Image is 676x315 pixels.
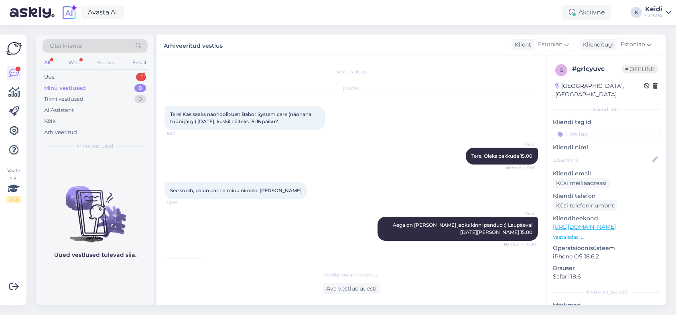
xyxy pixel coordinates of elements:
[44,95,83,103] div: Tiimi vestlused
[164,68,538,75] div: Vestlus algas
[580,41,614,49] div: Klienditugi
[134,84,146,92] div: 0
[6,41,22,56] img: Askly Logo
[538,40,562,49] span: Estonian
[44,106,74,114] div: AI Assistent
[553,244,660,252] p: Operatsioonisüsteem
[553,272,660,281] p: Safari 18.6
[131,57,148,68] div: Email
[505,141,536,147] span: Keidi
[553,214,660,223] p: Klienditeekond
[471,153,532,159] span: Tere. Oleks pakkuda 15.00
[324,271,379,278] span: Vestlus on arhiveeritud
[6,196,21,203] div: 2 / 3
[512,41,531,49] div: Klient
[645,12,662,19] div: GOSPA
[553,118,660,126] p: Kliendi tag'id
[164,85,538,92] div: [DATE]
[553,143,660,152] p: Kliendi nimi
[553,128,660,140] input: Lisa tag
[393,222,534,235] span: Aega on [PERSON_NAME] jaoks kinni pandud :) Laupäeval [DATE][PERSON_NAME] 15.00
[553,169,660,178] p: Kliendi email
[631,7,642,18] div: K
[553,178,610,189] div: Küsi meiliaadressi
[170,111,313,124] span: Tere! Kas saaks näohoolitsust Babor System care (näonaha tüübi järgi) [DATE], kuskil näiteks 15-1...
[96,57,116,68] div: Socials
[553,264,660,272] p: Brauser
[50,42,82,50] span: Otsi kliente
[164,39,223,50] label: Arhiveeritud vestlus
[553,106,660,113] div: Kliendi info
[505,210,536,216] span: Keidi
[553,223,616,230] a: [URL][DOMAIN_NAME]
[553,252,660,261] p: iPhone OS 18.6.2
[555,82,644,99] div: [GEOGRAPHIC_DATA], [GEOGRAPHIC_DATA]
[6,167,21,203] div: Vaata siia
[43,57,52,68] div: All
[504,241,536,247] span: Nähtud ✓ 10:08
[61,4,78,21] img: explore-ai
[167,130,197,136] span: 8:57
[553,289,660,296] div: [PERSON_NAME]
[67,57,81,68] div: Web
[553,192,660,200] p: Kliendi telefon
[134,95,146,103] div: 0
[81,6,124,19] a: Avasta AI
[505,165,536,171] span: Nähtud ✓ 9:05
[645,6,671,19] a: KeidiGOSPA
[44,117,56,125] div: Kõik
[54,251,136,259] p: Uued vestlused tulevad siia.
[167,199,197,205] span: 10:04
[645,6,662,12] div: Keidi
[77,142,113,150] span: Minu vestlused
[323,283,380,294] div: Ava vestlus uuesti
[553,155,651,164] input: Lisa nimi
[572,64,622,74] div: # grlcyuvc
[621,40,645,49] span: Estonian
[36,171,154,244] img: No chats
[44,73,54,81] div: Uus
[44,84,86,92] div: Minu vestlused
[560,67,563,73] span: g
[553,301,660,309] p: Märkmed
[622,65,658,73] span: Offline
[553,234,660,241] p: Vaata edasi ...
[553,200,617,211] div: Küsi telefoninumbrit
[44,128,77,136] div: Arhiveeritud
[136,73,146,81] div: 1
[562,5,611,20] div: Aktiivne
[170,187,302,193] span: See sobib, palun panna minu nimele: [PERSON_NAME]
